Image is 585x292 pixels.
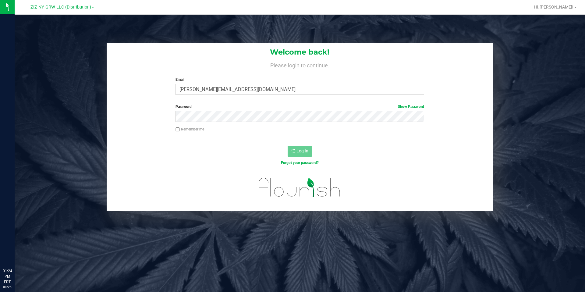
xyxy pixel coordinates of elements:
h4: Please login to continue. [107,61,493,68]
a: Show Password [398,105,424,109]
a: Forgot your password? [281,161,319,165]
h1: Welcome back! [107,48,493,56]
p: 08/25 [3,285,12,289]
span: ZIZ NY GRW LLC (Distribution) [30,5,91,10]
img: flourish_logo.svg [251,172,348,203]
input: Remember me [175,127,180,132]
span: Password [175,105,192,109]
label: Remember me [175,126,204,132]
button: Log In [288,146,312,157]
span: Hi, [PERSON_NAME]! [534,5,573,9]
p: 01:24 PM EDT [3,268,12,285]
label: Email [175,77,424,82]
span: Log In [296,148,308,153]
